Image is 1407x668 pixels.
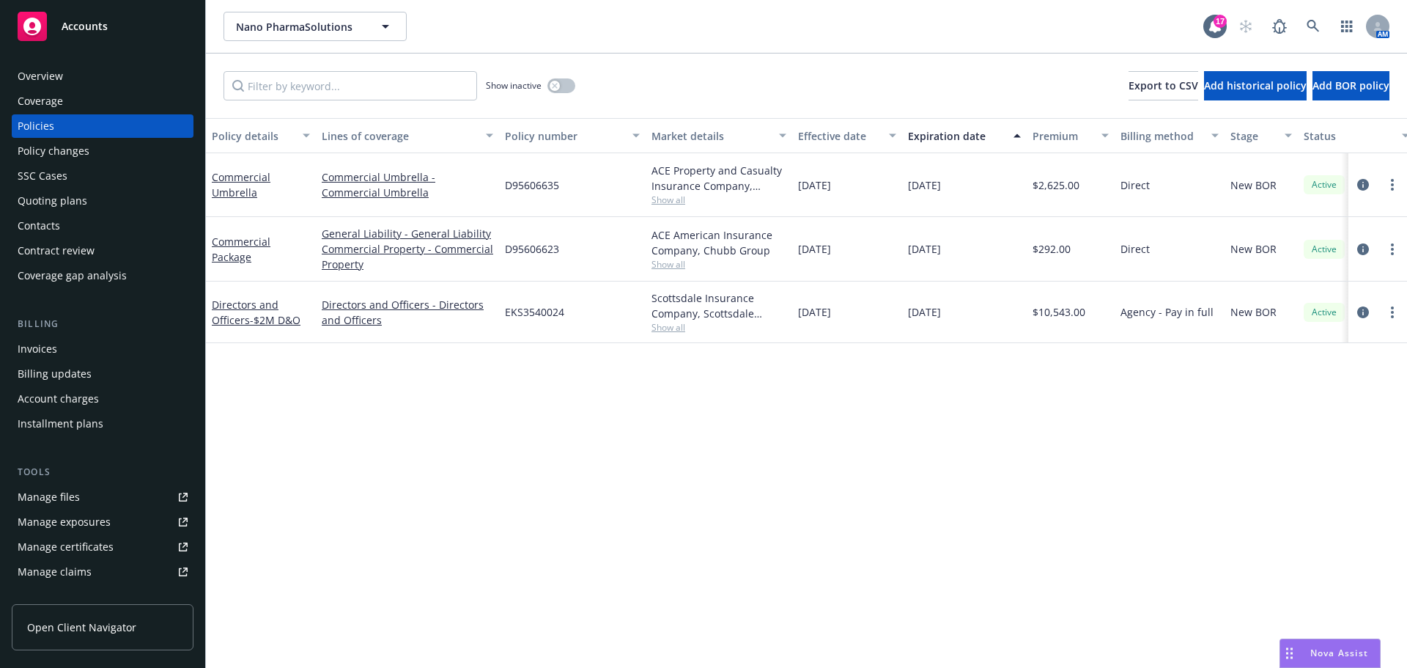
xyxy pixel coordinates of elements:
[1384,304,1401,321] a: more
[1230,128,1276,144] div: Stage
[12,65,193,88] a: Overview
[908,304,941,320] span: [DATE]
[1310,178,1339,191] span: Active
[1384,176,1401,194] a: more
[12,139,193,163] a: Policy changes
[1304,128,1393,144] div: Status
[12,412,193,436] a: Installment plans
[1120,304,1214,320] span: Agency - Pay in full
[322,297,493,328] a: Directors and Officers - Directors and Officers
[1225,118,1298,153] button: Stage
[322,128,477,144] div: Lines of coverage
[1354,304,1372,321] a: circleInformation
[1033,304,1085,320] span: $10,543.00
[1354,176,1372,194] a: circleInformation
[1129,78,1198,92] span: Export to CSV
[505,128,624,144] div: Policy number
[1120,128,1203,144] div: Billing method
[902,118,1027,153] button: Expiration date
[12,264,193,287] a: Coverage gap analysis
[212,235,270,264] a: Commercial Package
[499,118,646,153] button: Policy number
[18,362,92,386] div: Billing updates
[798,304,831,320] span: [DATE]
[18,264,127,287] div: Coverage gap analysis
[12,214,193,238] a: Contacts
[908,128,1005,144] div: Expiration date
[12,317,193,331] div: Billing
[12,387,193,411] a: Account charges
[224,71,477,100] input: Filter by keyword...
[12,164,193,188] a: SSC Cases
[1384,241,1401,258] a: more
[1310,306,1339,319] span: Active
[12,362,193,386] a: Billing updates
[1033,128,1093,144] div: Premium
[486,79,542,92] span: Show inactive
[1230,304,1277,320] span: New BOR
[18,139,89,163] div: Policy changes
[1230,241,1277,257] span: New BOR
[1204,78,1307,92] span: Add historical policy
[18,189,87,213] div: Quoting plans
[1231,12,1260,41] a: Start snowing
[651,290,786,321] div: Scottsdale Insurance Company, Scottsdale Insurance Company (Nationwide), CRC Group
[18,164,67,188] div: SSC Cases
[250,313,300,327] span: - $2M D&O
[18,114,54,138] div: Policies
[18,214,60,238] div: Contacts
[505,177,559,193] span: D95606635
[1279,639,1381,668] button: Nova Assist
[12,337,193,361] a: Invoices
[651,128,770,144] div: Market details
[1027,118,1115,153] button: Premium
[18,535,114,559] div: Manage certificates
[18,65,63,88] div: Overview
[1354,241,1372,258] a: circleInformation
[12,510,193,534] a: Manage exposures
[1310,647,1368,659] span: Nova Assist
[322,226,493,241] a: General Liability - General Liability
[206,118,316,153] button: Policy details
[18,485,80,509] div: Manage files
[18,412,103,436] div: Installment plans
[505,304,564,320] span: EKS3540024
[1299,12,1328,41] a: Search
[212,128,294,144] div: Policy details
[651,321,786,334] span: Show all
[651,258,786,271] span: Show all
[798,241,831,257] span: [DATE]
[212,298,300,327] a: Directors and Officers
[62,21,108,32] span: Accounts
[224,12,407,41] button: Nano PharmaSolutions
[12,114,193,138] a: Policies
[1312,71,1389,100] button: Add BOR policy
[236,19,363,34] span: Nano PharmaSolutions
[12,535,193,559] a: Manage certificates
[18,560,92,584] div: Manage claims
[1129,71,1198,100] button: Export to CSV
[1265,12,1294,41] a: Report a Bug
[1115,118,1225,153] button: Billing method
[1332,12,1362,41] a: Switch app
[505,241,559,257] span: D95606623
[12,6,193,47] a: Accounts
[1033,241,1071,257] span: $292.00
[1214,15,1227,28] div: 17
[18,585,86,609] div: Manage BORs
[212,170,270,199] a: Commercial Umbrella
[1120,241,1150,257] span: Direct
[12,585,193,609] a: Manage BORs
[1230,177,1277,193] span: New BOR
[908,241,941,257] span: [DATE]
[12,560,193,584] a: Manage claims
[908,177,941,193] span: [DATE]
[322,241,493,272] a: Commercial Property - Commercial Property
[1280,639,1299,667] div: Drag to move
[1033,177,1079,193] span: $2,625.00
[18,337,57,361] div: Invoices
[12,465,193,480] div: Tools
[651,227,786,258] div: ACE American Insurance Company, Chubb Group
[12,485,193,509] a: Manage files
[1310,243,1339,256] span: Active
